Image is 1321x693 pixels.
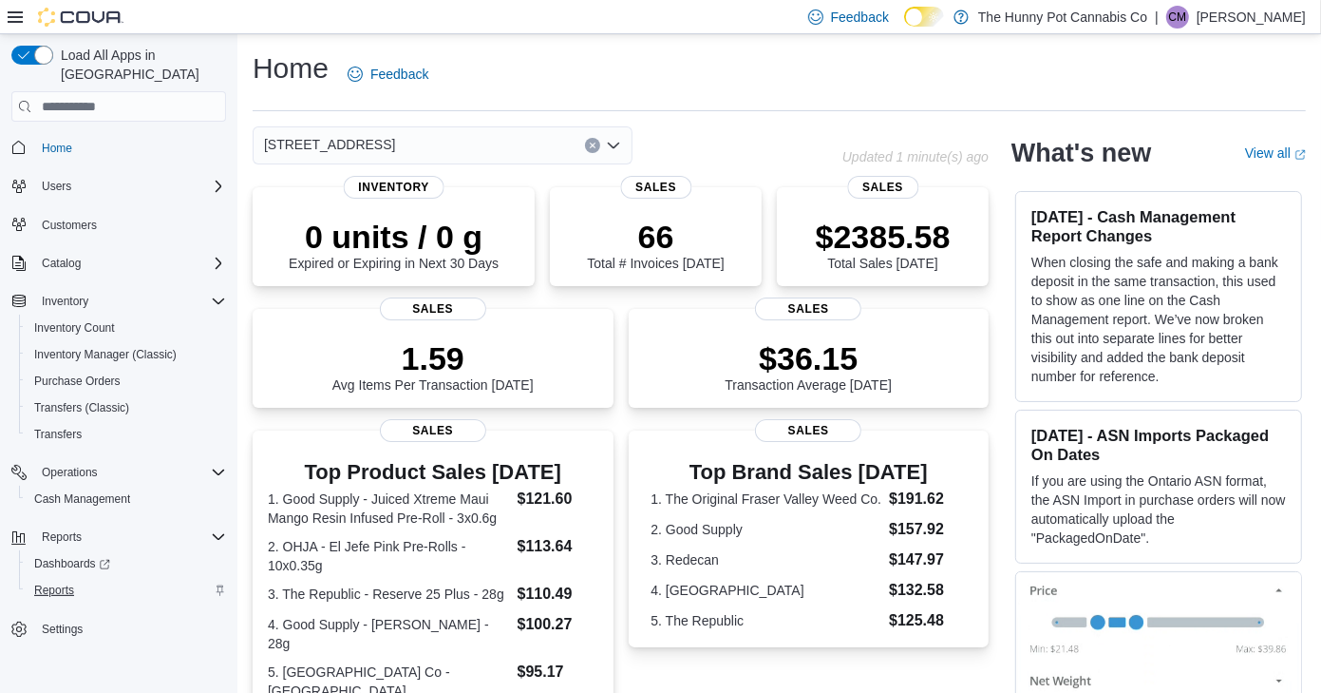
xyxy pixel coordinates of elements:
dd: $121.60 [518,488,598,510]
button: Catalog [4,250,234,277]
div: Expired or Expiring in Next 30 Days [289,218,499,271]
button: Reports [19,577,234,604]
input: Dark Mode [904,7,944,27]
span: Users [42,179,71,194]
a: View allExternal link [1245,145,1306,161]
span: Settings [34,617,226,641]
p: Updated 1 minute(s) ago [842,149,989,164]
span: Sales [847,176,918,199]
span: Reports [34,526,226,549]
button: Users [34,175,79,198]
dd: $132.58 [889,579,966,602]
button: Purchase Orders [19,368,234,395]
a: Inventory Manager (Classic) [27,343,184,366]
h3: Top Brand Sales [DATE] [651,461,966,484]
span: Inventory Count [34,320,115,336]
button: Open list of options [606,138,621,153]
button: Catalog [34,252,88,275]
dt: 2. Good Supply [651,520,881,539]
span: Inventory Manager (Classic) [27,343,226,366]
button: Transfers [19,421,234,448]
a: Feedback [340,55,436,93]
h2: What's new [1011,138,1151,168]
div: Total # Invoices [DATE] [587,218,724,271]
dd: $110.49 [518,583,598,606]
a: Home [34,137,80,160]
button: Operations [4,459,234,486]
dt: 1. The Original Fraser Valley Weed Co. [651,490,881,509]
span: Home [42,141,72,156]
a: Cash Management [27,488,138,510]
p: If you are using the Ontario ASN format, the ASN Import in purchase orders will now automatically... [1031,472,1286,548]
button: Transfers (Classic) [19,395,234,421]
dd: $147.97 [889,549,966,571]
dt: 1. Good Supply - Juiced Xtreme Maui Mango Resin Infused Pre-Roll - 3x0.6g [268,490,510,528]
span: Cash Management [27,488,226,510]
h3: [DATE] - ASN Imports Packaged On Dates [1031,426,1286,464]
span: Dashboards [27,552,226,575]
p: 0 units / 0 g [289,218,499,256]
a: Inventory Count [27,317,123,339]
span: Dashboards [34,556,110,571]
span: Inventory [42,294,88,309]
dt: 4. Good Supply - [PERSON_NAME] - 28g [268,615,510,653]
dd: $95.17 [518,661,598,683]
button: Settings [4,615,234,643]
span: Sales [380,419,486,442]
span: Catalog [34,252,226,275]
div: Total Sales [DATE] [816,218,951,271]
span: Purchase Orders [34,374,121,389]
span: Transfers (Classic) [27,396,226,419]
span: Sales [755,298,861,320]
h1: Home [253,49,329,87]
span: Load All Apps in [GEOGRAPHIC_DATA] [53,46,226,84]
button: Operations [34,461,105,484]
p: The Hunny Pot Cannabis Co [978,6,1147,29]
p: $36.15 [725,339,892,377]
div: Avg Items Per Transaction [DATE] [332,339,534,393]
span: Transfers [34,427,82,442]
span: Settings [42,622,83,637]
span: Feedback [831,8,889,27]
button: Reports [34,526,89,549]
h3: Top Product Sales [DATE] [268,461,598,484]
span: Transfers [27,423,226,446]
button: Customers [4,211,234,239]
svg: External link [1294,149,1306,161]
a: Customers [34,214,104,237]
button: Inventory [34,290,96,313]
button: Cash Management [19,486,234,512]
dd: $125.48 [889,609,966,632]
span: Catalog [42,256,81,271]
p: [PERSON_NAME] [1197,6,1306,29]
p: | [1155,6,1159,29]
span: Operations [42,465,98,480]
dd: $113.64 [518,535,598,558]
dt: 3. Redecan [651,550,881,569]
button: Reports [4,524,234,550]
span: Cash Management [34,491,130,507]
a: Reports [27,579,82,602]
dd: $157.92 [889,518,966,541]
span: Dark Mode [904,27,905,28]
dt: 5. The Republic [651,611,881,630]
a: Dashboards [19,550,234,577]
span: Users [34,175,226,198]
nav: Complex example [11,125,226,692]
img: Cova [38,8,123,27]
span: Reports [42,529,82,545]
button: Inventory Count [19,315,234,341]
dt: 2. OHJA - El Jefe Pink Pre-Rolls - 10x0.35g [268,537,510,575]
a: Transfers [27,423,89,446]
span: Sales [380,298,486,320]
a: Dashboards [27,552,118,575]
p: When closing the safe and making a bank deposit in the same transaction, this used to show as one... [1031,253,1286,386]
span: Home [34,135,226,159]
span: Operations [34,461,226,484]
dd: $100.27 [518,613,598,636]
a: Settings [34,618,90,641]
button: Inventory [4,288,234,315]
p: 1.59 [332,339,534,377]
span: Sales [755,419,861,442]
span: Reports [27,579,226,602]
